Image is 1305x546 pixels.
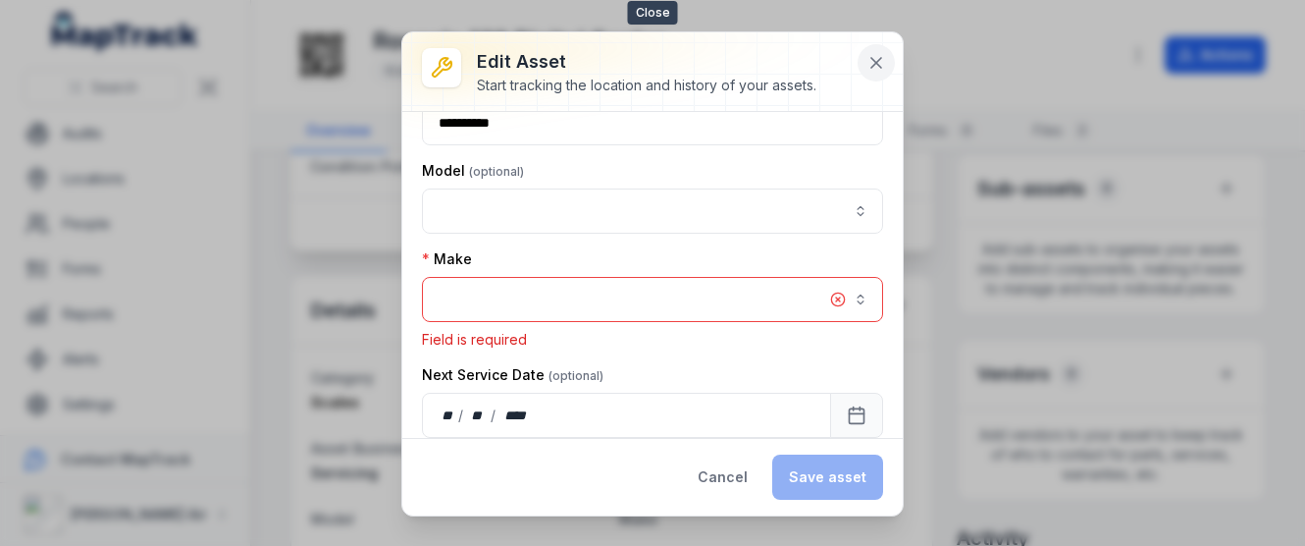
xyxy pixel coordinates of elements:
[477,76,816,95] div: Start tracking the location and history of your assets.
[422,189,883,234] input: asset-edit:cf[15485646-641d-4018-a890-10f5a66d77ec]-label
[422,249,472,269] label: Make
[628,1,678,25] span: Close
[422,161,524,181] label: Model
[422,277,883,322] input: asset-edit:cf[9e2fc107-2520-4a87-af5f-f70990c66785]-label
[477,48,816,76] h3: Edit asset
